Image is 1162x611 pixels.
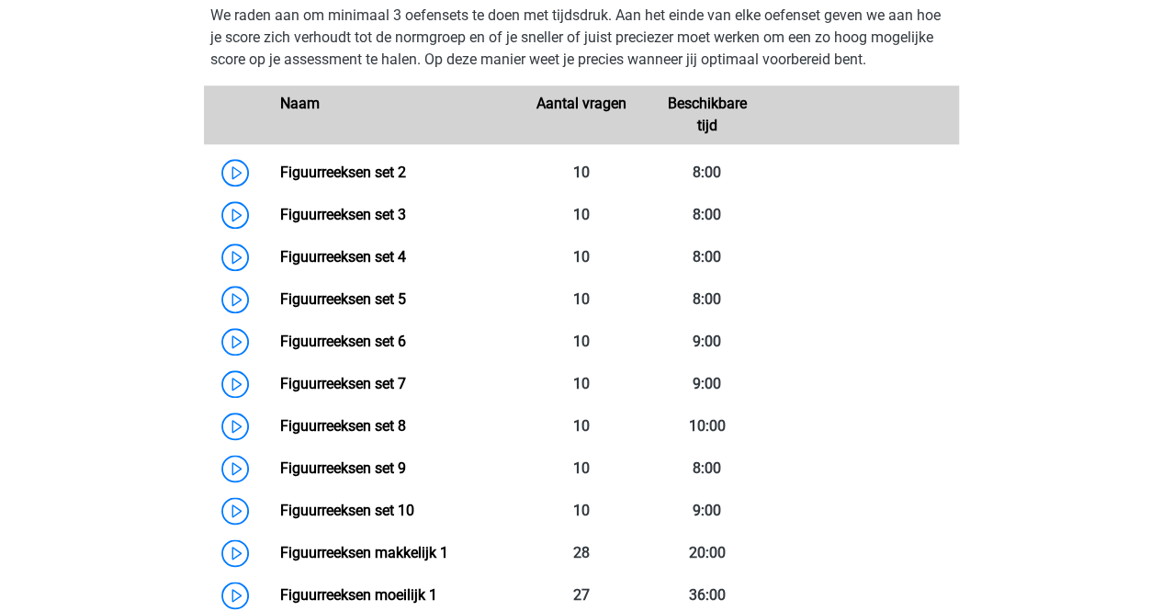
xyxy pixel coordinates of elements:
a: Figuurreeksen set 4 [280,248,406,266]
a: Figuurreeksen set 7 [280,375,406,392]
a: Figuurreeksen set 8 [280,417,406,435]
a: Figuurreeksen set 9 [280,459,406,477]
a: Figuurreeksen set 5 [280,290,406,308]
div: Aantal vragen [518,93,644,137]
div: Beschikbare tijd [644,93,770,137]
p: We raden aan om minimaal 3 oefensets te doen met tijdsdruk. Aan het einde van elke oefenset geven... [210,5,953,71]
a: Figuurreeksen set 10 [280,502,414,519]
a: Figuurreeksen makkelijk 1 [280,544,448,561]
a: Figuurreeksen moeilijk 1 [280,586,437,604]
div: Naam [266,93,518,137]
a: Figuurreeksen set 3 [280,206,406,223]
a: Figuurreeksen set 6 [280,333,406,350]
a: Figuurreeksen set 2 [280,164,406,181]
